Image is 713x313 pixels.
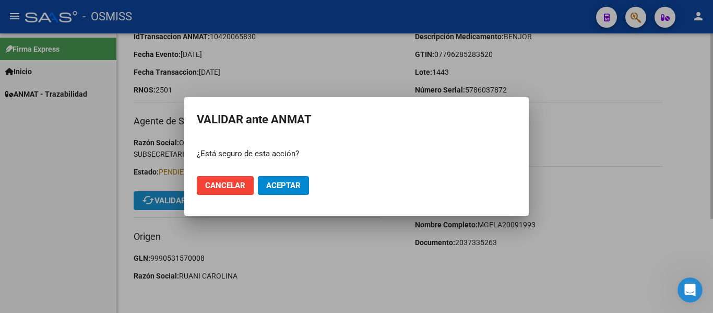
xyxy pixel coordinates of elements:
span: Aceptar [266,181,301,190]
button: Cancelar [197,176,254,195]
h2: VALIDAR ante ANMAT [197,110,516,130]
p: ¿Está seguro de esta acción? [197,148,516,160]
span: Cancelar [205,181,245,190]
button: Aceptar [258,176,309,195]
iframe: Intercom live chat [678,277,703,303]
